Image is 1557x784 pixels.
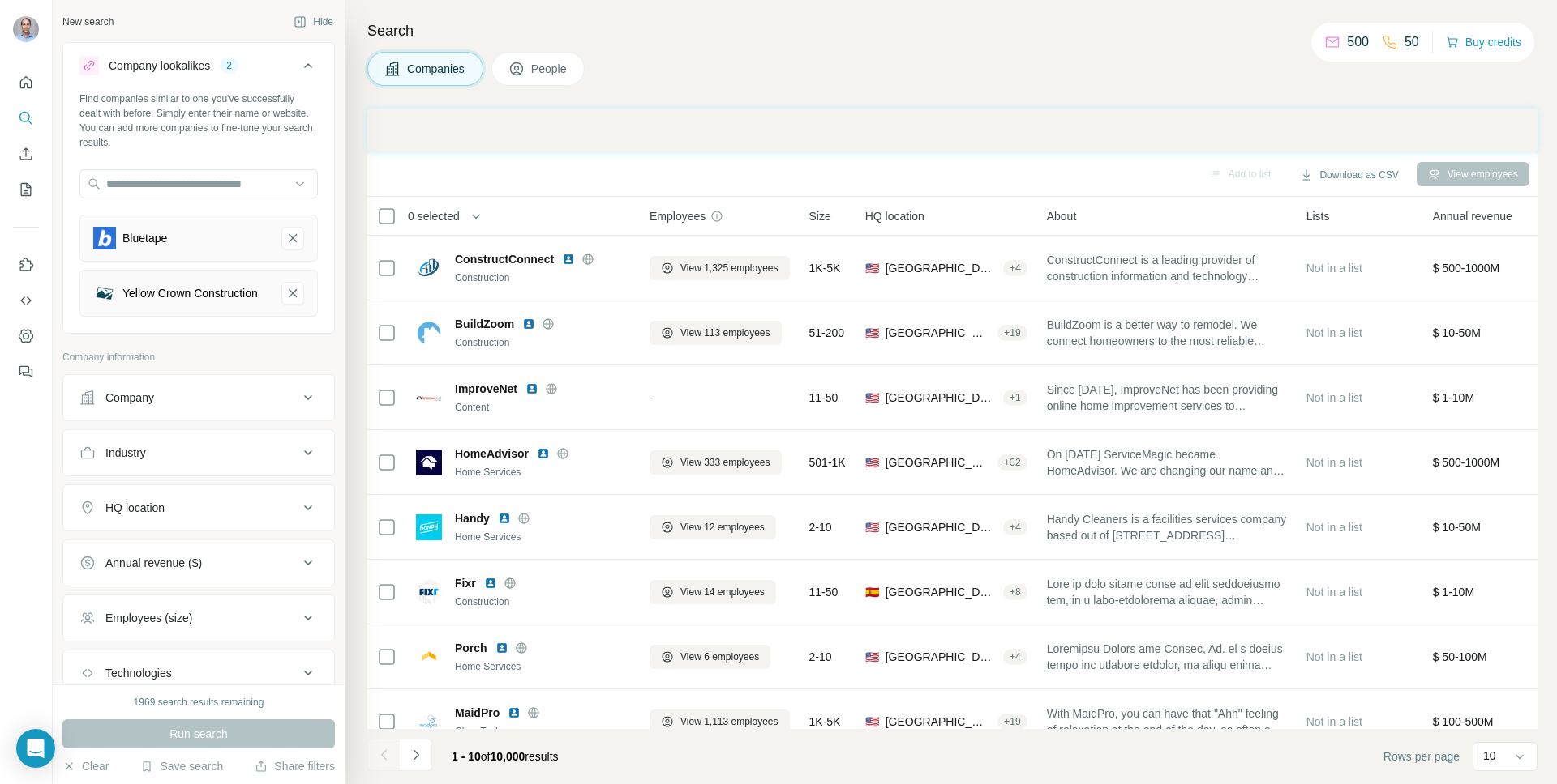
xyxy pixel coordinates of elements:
span: View 1,325 employees [680,261,778,275]
span: Annual revenue [1433,208,1512,224]
p: 500 [1347,32,1369,52]
button: View 14 employees [650,580,776,604]
span: About [1047,208,1077,224]
span: On [DATE] ServiceMagic became HomeAdvisor. We are changing our name and adding new products. Watc... [1047,446,1287,479]
span: Since [DATE], ImproveNet has been providing online home improvement services to homeowners, home ... [1047,381,1287,414]
button: Hide [282,10,345,34]
span: 0 selected [408,208,460,224]
button: Feedback [13,357,39,386]
span: $ 1-10M [1433,391,1474,404]
span: Employees [650,208,706,224]
div: Content [455,400,630,415]
span: [GEOGRAPHIC_DATA], [GEOGRAPHIC_DATA] [886,519,997,535]
span: 2-10 [809,519,832,535]
span: BuildZoom [455,316,514,332]
button: Quick start [13,68,39,97]
img: Avatar [13,16,39,42]
img: LinkedIn logo [537,447,550,460]
span: Rows per page [1383,748,1460,765]
span: $ 100-500M [1433,715,1494,728]
span: View 12 employees [680,520,765,535]
div: Yellow Crown Construction [122,285,258,301]
span: results [452,750,559,763]
button: Company lookalikes2 [63,46,334,92]
div: 1969 search results remaining [134,695,264,709]
img: LinkedIn logo [495,641,508,654]
div: Home Services [455,465,630,479]
span: Lists [1306,208,1330,224]
span: 🇺🇸 [865,260,879,276]
span: 1 - 10 [452,750,481,763]
span: Not in a list [1306,521,1362,534]
img: LinkedIn logo [522,317,535,330]
button: Annual revenue ($) [63,543,334,582]
span: Lore ip dolo sitame conse ad elit seddoeiusmo tem, in u labo-etdolorema aliquae, admin veniamq no... [1047,576,1287,608]
button: Share filters [255,758,335,774]
button: Technologies [63,654,334,692]
img: Logo of ImproveNet [416,385,442,411]
span: [GEOGRAPHIC_DATA], [US_STATE] [886,325,992,341]
span: HQ location [865,208,924,224]
p: 50 [1405,32,1419,52]
span: ConstructConnect is a leading provider of construction information and technology solutions. We h... [1047,252,1287,284]
span: [GEOGRAPHIC_DATA], Golden [886,454,992,471]
button: Dashboard [13,322,39,351]
img: Logo of Handy [416,514,442,540]
div: Company lookalikes [109,58,210,74]
div: Open Intercom Messenger [16,729,55,768]
div: Annual revenue ($) [105,555,202,571]
div: Find companies similar to one you've successfully dealt with before. Simply enter their name or w... [79,92,318,150]
button: Use Surfe on LinkedIn [13,250,39,279]
span: $ 50-100M [1433,650,1487,663]
span: 2-10 [809,649,832,665]
span: 🇺🇸 [865,714,879,730]
div: Home Services [455,530,630,544]
span: View 14 employees [680,585,765,599]
iframe: Banner [367,109,1538,151]
img: Logo of Fixr [416,579,442,605]
span: 🇺🇸 [865,454,879,471]
h4: Search [367,19,1538,42]
span: BuildZoom is a better way to remodel. We connect homeowners to the most reliable general contract... [1047,317,1287,349]
div: CleanTech [455,724,630,739]
span: With MaidPro, you can have that "Ahh" feeling of relaxation at the end of the day, as often as yo... [1047,705,1287,738]
span: Porch [455,640,487,656]
span: People [531,61,568,77]
div: + 4 [1003,520,1027,535]
span: Not in a list [1306,586,1362,599]
span: $ 500-1000M [1433,262,1500,275]
span: [GEOGRAPHIC_DATA], [US_STATE] [886,714,992,730]
button: Company [63,378,334,417]
button: Download as CSV [1289,163,1409,187]
span: 10,000 [491,750,525,763]
span: $ 10-50M [1433,326,1481,339]
span: 11-50 [809,584,839,600]
div: + 19 [997,714,1027,729]
button: Use Surfe API [13,286,39,315]
div: Bluetape [122,230,167,246]
button: Save search [140,758,223,774]
span: Companies [407,61,466,77]
span: 11-50 [809,390,839,406]
div: + 4 [1003,650,1027,664]
span: Not in a list [1306,715,1362,728]
button: View 113 employees [650,321,782,345]
img: Logo of BuildZoom [416,320,442,346]
div: Company [105,390,154,406]
span: Not in a list [1306,650,1362,663]
button: Buy credits [1446,31,1521,53]
span: 🇺🇸 [865,390,879,406]
span: ImproveNet [455,381,517,397]
div: Construction [455,594,630,609]
p: 10 [1483,748,1496,764]
span: [GEOGRAPHIC_DATA], [US_STATE] [886,390,997,406]
button: View 1,113 employees [650,709,790,734]
span: View 113 employees [680,326,770,340]
span: 1K-5K [809,260,841,276]
span: $ 10-50M [1433,521,1481,534]
div: + 4 [1003,261,1027,275]
img: LinkedIn logo [508,706,521,719]
button: Yellow Crown Construction-remove-button [281,282,304,305]
button: View 333 employees [650,450,782,475]
button: Clear [62,758,109,774]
